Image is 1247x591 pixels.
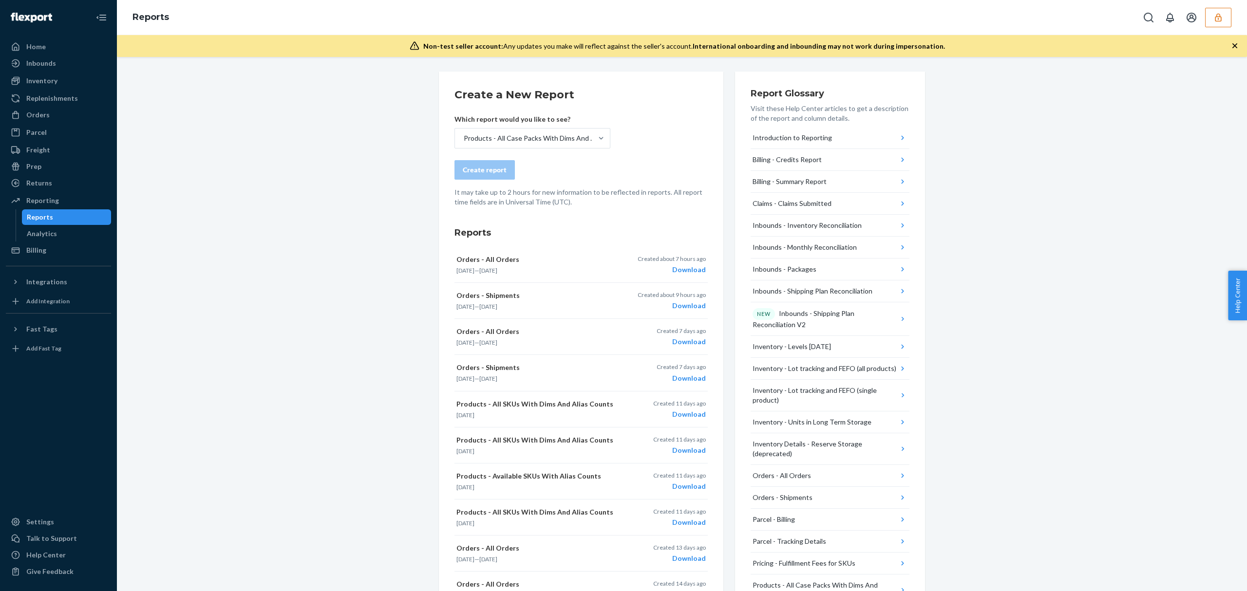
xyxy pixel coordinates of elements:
button: Close Navigation [92,8,111,27]
button: Billing - Credits Report [751,149,909,171]
button: Products - All SKUs With Dims And Alias Counts[DATE]Created 11 days agoDownload [454,499,708,536]
a: Reporting [6,193,111,208]
button: Pricing - Fulfillment Fees for SKUs [751,553,909,574]
div: Parcel [26,128,47,137]
div: Settings [26,517,54,527]
time: [DATE] [479,375,497,382]
time: [DATE] [456,267,474,274]
p: Created 7 days ago [657,327,706,335]
a: Settings [6,514,111,530]
div: Download [657,337,706,347]
p: Orders - Shipments [456,291,621,300]
div: Inventory - Units in Long Term Storage [753,417,871,427]
a: Parcel [6,125,111,140]
p: Products - Available SKUs With Alias Counts [456,471,621,481]
div: Billing - Credits Report [753,155,822,165]
div: Returns [26,178,52,188]
a: Home [6,39,111,55]
div: Prep [26,162,41,171]
a: Returns [6,175,111,191]
div: Claims - Claims Submitted [753,199,831,208]
div: Parcel - Tracking Details [753,536,826,546]
a: Inventory [6,73,111,89]
p: Products - All SKUs With Dims And Alias Counts [456,399,621,409]
h3: Report Glossary [751,87,909,100]
button: Orders - Shipments[DATE]—[DATE]Created 7 days agoDownload [454,355,708,391]
div: Inventory [26,76,57,86]
div: Freight [26,145,50,155]
a: Prep [6,159,111,174]
button: Orders - All Orders [751,465,909,487]
time: [DATE] [456,483,474,491]
div: Inventory - Lot tracking and FEFO (single product) [753,386,898,405]
img: Flexport logo [11,13,52,22]
p: Products - All SKUs With Dims And Alias Counts [456,507,621,517]
button: Fast Tags [6,321,111,337]
button: Orders - Shipments[DATE]—[DATE]Created about 9 hours agoDownload [454,283,708,319]
input: Products - All Case Packs With Dims And Inventory [463,133,464,143]
div: Any updates you make will reflect against the seller's account. [423,41,945,51]
button: Inventory - Levels [DATE] [751,336,909,358]
p: Created 11 days ago [653,399,706,407]
time: [DATE] [479,267,497,274]
ol: breadcrumbs [125,3,177,32]
div: Billing [26,245,46,255]
button: Inventory Details - Reserve Storage (deprecated) [751,433,909,465]
a: Replenishments [6,91,111,106]
div: Inbounds - Packages [753,264,816,274]
button: Give Feedback [6,564,111,579]
a: Add Integration [6,294,111,309]
div: Products - All Case Packs With Dims And Inventory [464,133,597,143]
p: Created 7 days ago [657,363,706,371]
a: Reports [22,209,112,225]
p: Created about 9 hours ago [638,291,706,299]
h3: Reports [454,226,708,239]
button: Inbounds - Packages [751,259,909,280]
button: Inventory - Lot tracking and FEFO (single product) [751,380,909,411]
time: [DATE] [456,303,474,310]
p: Visit these Help Center articles to get a description of the report and column details. [751,104,909,123]
div: Inbounds - Monthly Reconciliation [753,242,857,252]
button: Orders - All Orders[DATE]—[DATE]Created 13 days agoDownload [454,536,708,572]
button: Billing - Summary Report [751,171,909,193]
div: Download [653,481,706,491]
a: Analytics [22,226,112,241]
div: Create report [463,165,507,175]
div: Inventory - Levels [DATE] [753,342,831,351]
div: Reports [27,212,53,222]
div: Help Center [26,550,66,560]
div: Billing - Summary Report [753,177,827,186]
div: Orders - All Orders [753,471,811,480]
a: Inbounds [6,55,111,71]
a: Billing [6,242,111,258]
a: Orders [6,107,111,123]
p: — [456,555,621,563]
a: Reports [132,12,169,22]
button: Parcel - Tracking Details [751,531,909,553]
button: Claims - Claims Submitted [751,193,909,215]
div: Introduction to Reporting [753,133,832,143]
button: Introduction to Reporting [751,127,909,149]
div: Home [26,42,46,52]
time: [DATE] [479,339,497,346]
button: Inbounds - Monthly Reconciliation [751,237,909,259]
div: Download [653,554,706,563]
p: Orders - All Orders [456,579,621,589]
time: [DATE] [456,447,474,455]
time: [DATE] [456,555,474,563]
button: Inbounds - Shipping Plan Reconciliation [751,280,909,302]
button: Inventory - Lot tracking and FEFO (all products) [751,358,909,380]
div: Inbounds - Inventory Reconciliation [753,221,862,230]
p: Created 11 days ago [653,471,706,480]
div: Download [653,445,706,455]
p: Which report would you like to see? [454,114,610,124]
div: Analytics [27,229,57,239]
p: Orders - Shipments [456,363,621,372]
div: Download [638,301,706,311]
button: Open notifications [1160,8,1180,27]
button: Orders - Shipments [751,487,909,509]
span: Non-test seller account: [423,42,503,50]
a: Help Center [6,547,111,563]
div: Fast Tags [26,324,57,334]
p: Created 13 days ago [653,543,706,552]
